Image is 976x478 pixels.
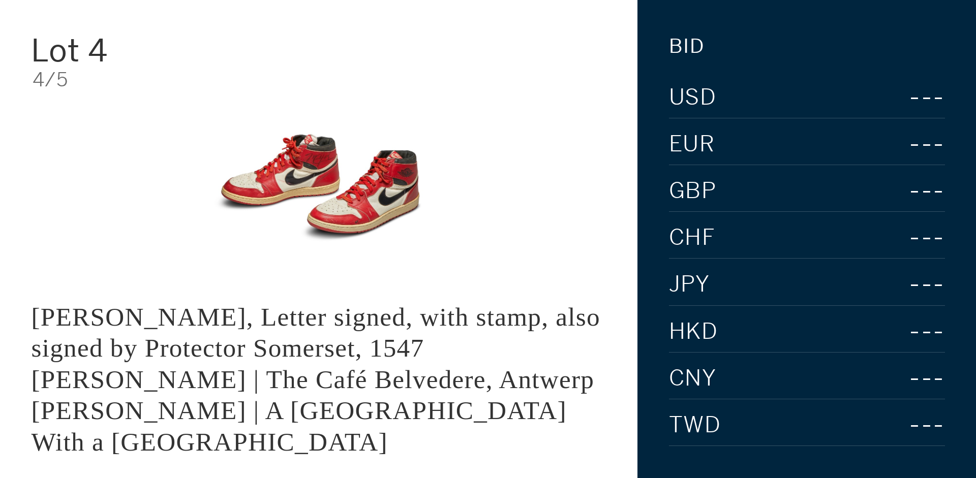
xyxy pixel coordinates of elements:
div: --- [873,363,945,394]
div: [PERSON_NAME], Letter signed, with stamp, also signed by Protector Somerset, 1547 [PERSON_NAME] |... [31,302,600,456]
span: JPY [669,273,710,296]
div: --- [881,175,945,206]
span: GBP [669,180,717,202]
div: --- [847,82,945,113]
span: TWD [669,414,721,436]
span: CNY [669,367,717,390]
span: HKD [669,321,718,343]
div: --- [860,409,945,440]
div: --- [883,222,945,253]
img: King Edward VI, Letter signed, with stamp, also signed by Protector Somerset, 1547 LOUIS VAN ENGE... [195,105,442,270]
span: USD [669,86,717,109]
div: 4/5 [33,70,606,89]
div: Bid [669,37,705,56]
div: Lot 4 [31,35,223,66]
div: --- [882,129,945,160]
span: CHF [669,227,716,249]
div: --- [847,269,945,300]
span: EUR [669,133,715,155]
div: --- [869,316,945,347]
